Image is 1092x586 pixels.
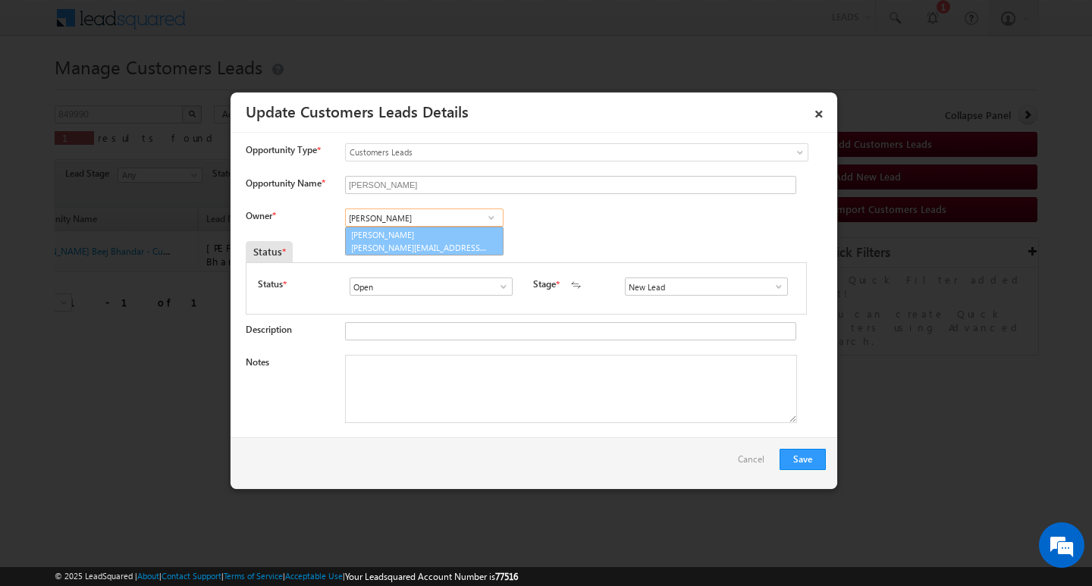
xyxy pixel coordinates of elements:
a: About [137,571,159,581]
label: Status [258,277,283,291]
span: Opportunity Type [246,143,317,157]
a: Customers Leads [345,143,808,161]
div: Minimize live chat window [249,8,285,44]
a: Show All Items [490,279,509,294]
a: Update Customers Leads Details [246,100,469,121]
a: Terms of Service [224,571,283,581]
a: [PERSON_NAME] [345,227,504,255]
a: × [806,98,832,124]
span: 77516 [495,571,518,582]
span: Customers Leads [346,146,746,159]
a: Acceptable Use [285,571,343,581]
div: Status [246,241,293,262]
textarea: Type your message and hit 'Enter' [20,140,277,454]
input: Type to Search [350,277,513,296]
span: © 2025 LeadSquared | | | | | [55,569,518,584]
a: Contact Support [162,571,221,581]
a: Show All Items [482,210,500,225]
span: [PERSON_NAME][EMAIL_ADDRESS][DOMAIN_NAME] [351,242,488,253]
label: Notes [246,356,269,368]
input: Type to Search [625,277,788,296]
button: Save [780,449,826,470]
span: Your Leadsquared Account Number is [345,571,518,582]
em: Start Chat [206,467,275,487]
label: Owner [246,210,275,221]
a: Show All Items [765,279,784,294]
div: Chat with us now [79,80,255,99]
input: Type to Search [345,208,504,227]
img: d_60004797649_company_0_60004797649 [26,80,64,99]
label: Opportunity Name [246,177,325,189]
label: Stage [533,277,556,291]
a: Cancel [738,449,772,478]
label: Description [246,324,292,335]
